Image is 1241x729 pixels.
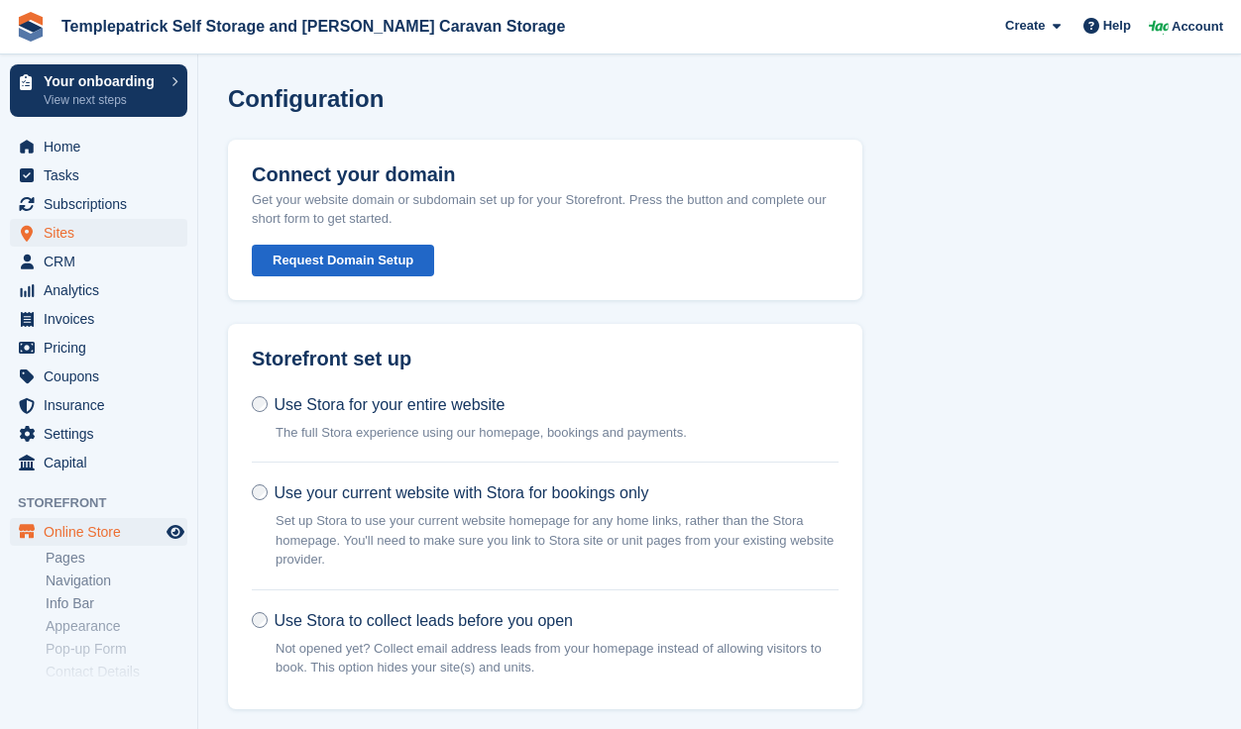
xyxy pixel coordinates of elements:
[164,520,187,544] a: Preview store
[44,518,163,546] span: Online Store
[44,190,163,218] span: Subscriptions
[10,161,187,189] a: menu
[276,639,839,677] p: Not opened yet? Collect email address leads from your homepage instead of allowing visitors to bo...
[46,594,187,613] a: Info Bar
[228,85,384,112] h1: Configuration
[44,449,163,476] span: Capital
[252,612,268,628] input: Use Stora to collect leads before you open Not opened yet? Collect email address leads from your ...
[252,190,839,229] p: Get your website domain or subdomain set up for your Storefront. Press the button and complete ou...
[44,91,162,109] p: View next steps
[46,572,187,590] a: Navigation
[18,493,197,513] span: Storefront
[10,518,187,546] a: menu
[10,219,187,247] a: menu
[274,396,505,413] span: Use Stora for your entire website
[44,363,163,390] span: Coupons
[274,484,648,501] span: Use your current website with Stora for bookings only
[44,219,163,247] span: Sites
[10,305,187,333] a: menu
[1149,16,1169,36] img: Gareth Hagan
[46,640,187,659] a: Pop-up Form
[44,420,163,448] span: Settings
[10,276,187,304] a: menu
[10,248,187,275] a: menu
[10,190,187,218] a: menu
[54,10,573,43] a: Templepatrick Self Storage and [PERSON_NAME] Caravan Storage
[274,612,573,629] span: Use Stora to collect leads before you open
[46,617,187,636] a: Appearance
[44,391,163,419] span: Insurance
[1103,16,1131,36] span: Help
[252,348,839,370] h2: Storefront set up
[1172,17,1223,37] span: Account
[46,549,187,568] a: Pages
[10,420,187,448] a: menu
[276,511,839,570] p: Set up Stora to use your current website homepage for any home links, rather than the Stora homep...
[252,484,268,500] input: Use your current website with Stora for bookings only Set up Stora to use your current website ho...
[44,276,163,304] span: Analytics
[10,334,187,362] a: menu
[16,12,46,42] img: stora-icon-8386f47178a22dfd0bd8f6a31ec36ba5ce8667c1dd55bd0f319d3a0aa187defe.svg
[252,396,268,412] input: Use Stora for your entire website The full Stora experience using our homepage, bookings and paym...
[44,161,163,189] span: Tasks
[44,74,162,88] p: Your onboarding
[44,305,163,333] span: Invoices
[252,245,434,277] button: Request Domain Setup
[10,449,187,476] a: menu
[10,133,187,160] a: menu
[10,391,187,419] a: menu
[1005,16,1045,36] span: Create
[276,423,687,443] p: The full Stora experience using our homepage, bookings and payments.
[44,334,163,362] span: Pricing
[252,163,456,186] h2: Connect your domain
[46,663,187,681] a: Contact Details
[44,133,163,160] span: Home
[10,64,187,117] a: Your onboarding View next steps
[44,248,163,275] span: CRM
[10,363,187,390] a: menu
